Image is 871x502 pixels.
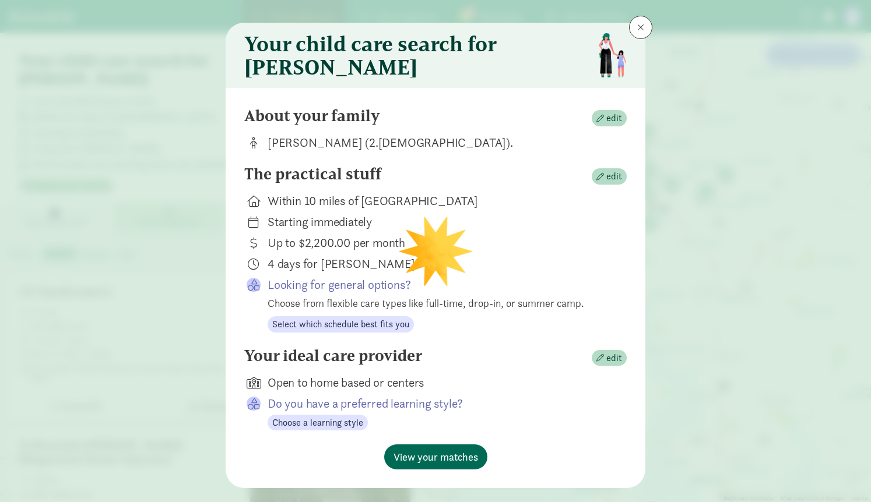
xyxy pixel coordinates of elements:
button: Select which schedule best fits you [268,316,414,333]
div: Choose from flexible care types like full-time, drop-in, or summer camp. [268,295,608,311]
div: [PERSON_NAME] (2.[DEMOGRAPHIC_DATA]). [268,135,608,151]
span: edit [606,351,622,365]
h3: Your child care search for [PERSON_NAME] [244,32,589,79]
button: Choose a learning style [268,415,368,431]
span: edit [606,111,622,125]
span: Choose a learning style [272,416,363,430]
p: Looking for general options? [268,277,608,293]
h4: The practical stuff [244,165,381,183]
div: 4 days for [PERSON_NAME] [268,256,608,272]
h4: Your ideal care provider [244,347,422,365]
span: edit [606,169,622,183]
button: edit [592,168,627,185]
div: Within 10 miles of [GEOGRAPHIC_DATA] [268,193,608,209]
span: Select which schedule best fits you [272,317,409,331]
h4: About your family [244,107,380,125]
div: Open to home based or centers [268,374,608,391]
div: Starting immediately [268,214,608,230]
p: Do you have a preferred learning style? [268,395,608,412]
div: Up to $2,200.00 per month [268,235,608,251]
span: View your matches [394,449,478,465]
button: View your matches [384,444,487,469]
button: edit [592,350,627,366]
button: edit [592,110,627,126]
